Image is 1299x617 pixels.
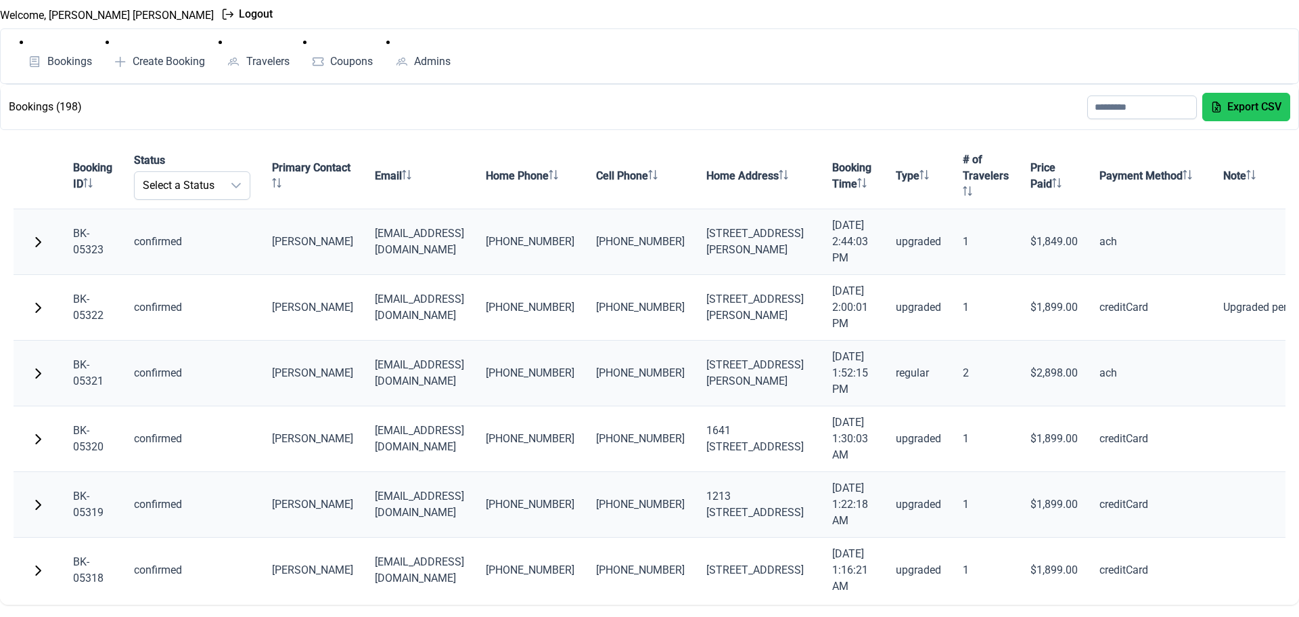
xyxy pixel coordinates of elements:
[1020,341,1089,406] td: $2,898.00
[821,406,885,472] td: [DATE] 1:30:03 AM
[696,144,821,209] th: Home Address
[106,35,214,72] li: Create Booking
[330,56,373,67] span: Coupons
[1227,99,1281,115] span: Export CSV
[1020,538,1089,603] td: $1,899.00
[821,472,885,538] td: [DATE] 1:22:18 AM
[261,406,364,472] td: [PERSON_NAME]
[364,406,475,472] td: [EMAIL_ADDRESS][DOMAIN_NAME]
[1089,406,1212,472] td: creditCard
[696,472,821,538] td: 1213 [STREET_ADDRESS]
[475,406,585,472] td: [PHONE_NUMBER]
[585,538,696,603] td: [PHONE_NUMBER]
[1020,472,1089,538] td: $1,899.00
[1089,275,1212,341] td: creditCard
[239,6,273,22] span: Logout
[952,144,1020,209] th: # of Travelers
[364,538,475,603] td: [EMAIL_ADDRESS][DOMAIN_NAME]
[261,209,364,275] td: [PERSON_NAME]
[134,235,182,248] span: confirmed
[1089,538,1212,603] td: creditCard
[475,144,585,209] th: Home Phone
[952,406,1020,472] td: 1
[952,209,1020,275] td: 1
[1089,341,1212,406] td: ach
[475,275,585,341] td: [PHONE_NUMBER]
[952,275,1020,341] td: 1
[585,275,696,341] td: [PHONE_NUMBER]
[261,472,364,538] td: [PERSON_NAME]
[585,406,696,472] td: [PHONE_NUMBER]
[9,99,82,115] h2: Bookings (198)
[261,144,364,209] th: Primary Contact
[696,341,821,406] td: [STREET_ADDRESS] [PERSON_NAME]
[134,432,182,445] span: confirmed
[303,51,382,72] a: Coupons
[475,472,585,538] td: [PHONE_NUMBER]
[475,341,585,406] td: [PHONE_NUMBER]
[223,172,250,199] div: dropdown trigger
[47,56,92,67] span: Bookings
[885,538,952,603] td: upgraded
[386,51,459,72] a: Admins
[133,56,205,67] span: Create Booking
[106,51,214,72] a: Create Booking
[364,341,475,406] td: [EMAIL_ADDRESS][DOMAIN_NAME]
[73,227,104,256] a: BK-05323
[585,341,696,406] td: [PHONE_NUMBER]
[475,209,585,275] td: [PHONE_NUMBER]
[219,51,298,72] a: Travelers
[73,293,104,322] a: BK-05322
[696,406,821,472] td: 1641 [STREET_ADDRESS]
[73,358,104,387] a: BK-05321
[261,538,364,603] td: [PERSON_NAME]
[821,275,885,341] td: [DATE] 2:00:01 PM
[885,406,952,472] td: upgraded
[952,538,1020,603] td: 1
[73,490,104,519] a: BK-05319
[73,555,104,584] a: BK-05318
[1202,93,1290,121] button: Export CSV
[821,144,885,209] th: Booking Time
[885,209,952,275] td: upgraded
[1020,209,1089,275] td: $1,849.00
[1020,144,1089,209] th: Price Paid
[134,498,182,511] span: confirmed
[821,209,885,275] td: [DATE] 2:44:03 PM
[885,341,952,406] td: regular
[219,35,298,72] li: Travelers
[364,144,475,209] th: Email
[73,424,104,453] a: BK-05320
[1089,144,1212,209] th: Payment Method
[585,144,696,209] th: Cell Phone
[1020,275,1089,341] td: $1,899.00
[1089,209,1212,275] td: ach
[364,472,475,538] td: [EMAIL_ADDRESS][DOMAIN_NAME]
[952,472,1020,538] td: 1
[20,51,100,72] a: Bookings
[386,35,459,72] li: Admins
[475,538,585,603] td: [PHONE_NUMBER]
[135,172,223,199] span: Select a Status
[885,275,952,341] td: upgraded
[246,56,290,67] span: Travelers
[952,341,1020,406] td: 2
[134,563,182,576] span: confirmed
[414,56,451,67] span: Admins
[20,35,100,72] li: Bookings
[261,341,364,406] td: [PERSON_NAME]
[364,275,475,341] td: [EMAIL_ADDRESS][DOMAIN_NAME]
[134,301,182,314] span: confirmed
[303,35,382,72] li: Coupons
[134,366,182,379] span: confirmed
[1020,406,1089,472] td: $1,899.00
[134,152,165,169] span: Status
[696,275,821,341] td: [STREET_ADDRESS][PERSON_NAME]
[364,209,475,275] td: [EMAIL_ADDRESS][DOMAIN_NAME]
[696,538,821,603] td: [STREET_ADDRESS]
[585,472,696,538] td: [PHONE_NUMBER]
[261,275,364,341] td: [PERSON_NAME]
[585,209,696,275] td: [PHONE_NUMBER]
[885,144,952,209] th: Type
[885,472,952,538] td: upgraded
